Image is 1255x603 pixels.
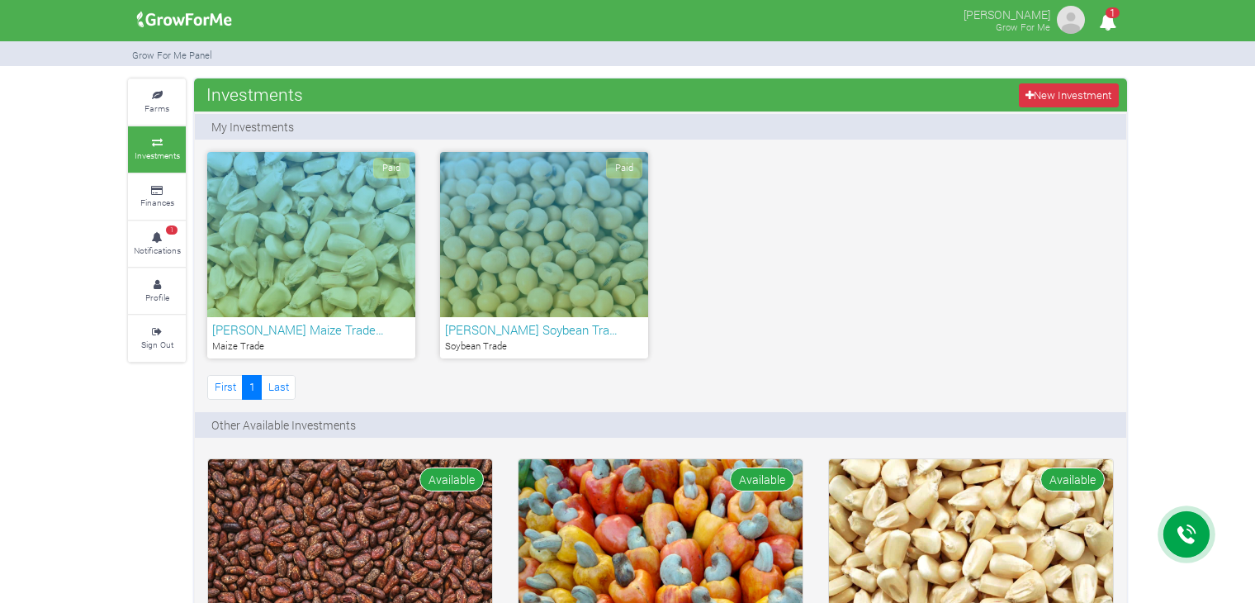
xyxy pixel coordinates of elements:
[140,197,174,208] small: Finances
[242,375,262,399] a: 1
[212,322,410,337] h6: [PERSON_NAME] Maize Trade…
[730,468,794,491] span: Available
[211,416,356,434] p: Other Available Investments
[1019,83,1119,107] a: New Investment
[1054,3,1087,36] img: growforme image
[128,316,186,361] a: Sign Out
[1092,16,1124,31] a: 1
[996,21,1050,33] small: Grow For Me
[131,3,238,36] img: growforme image
[144,102,169,114] small: Farms
[445,339,643,354] p: Soybean Trade
[202,78,307,111] span: Investments
[211,118,294,135] p: My Investments
[128,174,186,220] a: Finances
[419,468,484,491] span: Available
[440,152,648,358] a: Paid [PERSON_NAME] Soybean Tra… Soybean Trade
[445,322,643,337] h6: [PERSON_NAME] Soybean Tra…
[207,152,415,358] a: Paid [PERSON_NAME] Maize Trade… Maize Trade
[1040,468,1105,491] span: Available
[212,339,410,354] p: Maize Trade
[134,245,181,256] small: Notifications
[166,226,178,235] span: 1
[207,375,243,399] a: First
[141,339,173,350] small: Sign Out
[128,268,186,314] a: Profile
[145,292,169,303] small: Profile
[128,221,186,267] a: 1 Notifications
[1092,3,1124,40] i: Notifications
[128,126,186,172] a: Investments
[606,158,642,178] span: Paid
[132,49,212,61] small: Grow For Me Panel
[128,79,186,125] a: Farms
[373,158,410,178] span: Paid
[207,375,296,399] nav: Page Navigation
[261,375,296,399] a: Last
[135,150,180,161] small: Investments
[1106,7,1120,18] span: 1
[964,3,1050,23] p: [PERSON_NAME]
